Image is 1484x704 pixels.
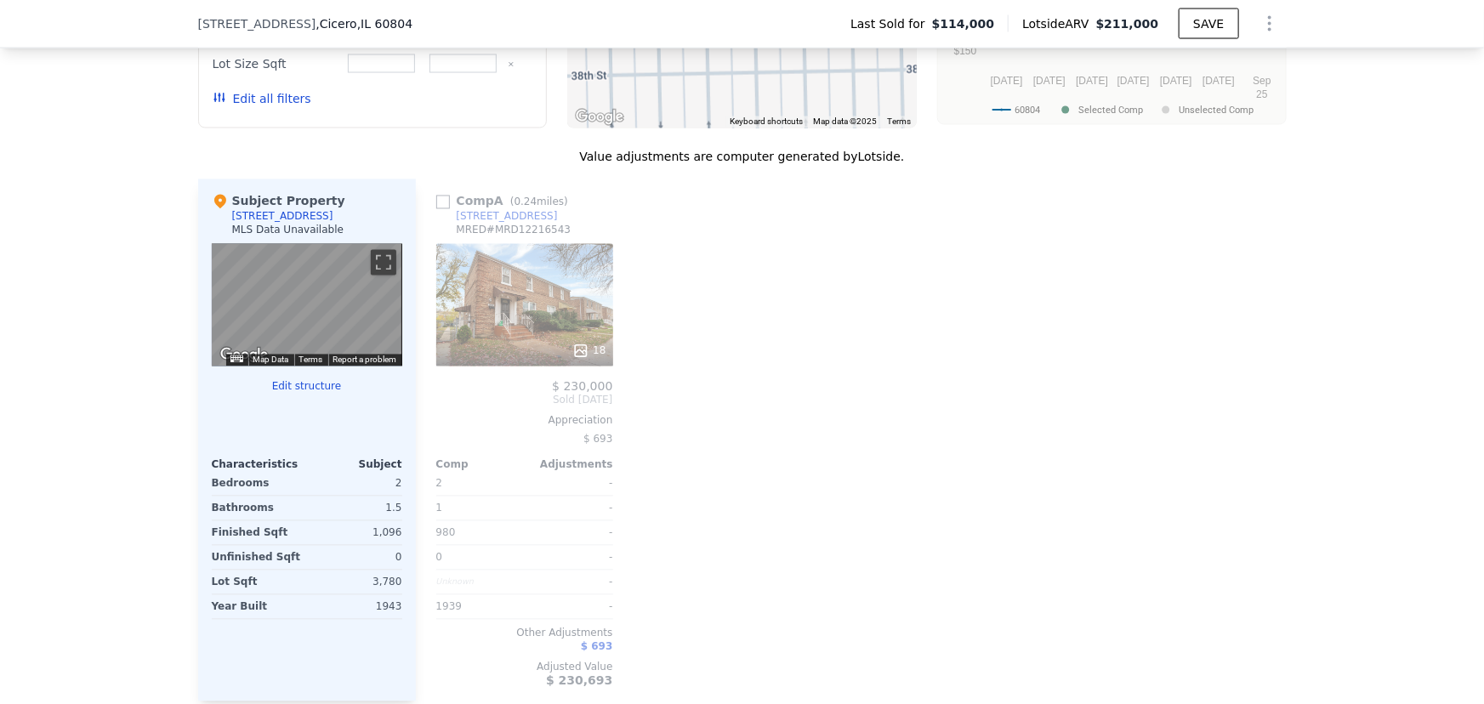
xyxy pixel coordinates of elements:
span: $ 693 [581,641,613,653]
div: Bedrooms [212,472,304,496]
a: Open this area in Google Maps (opens a new window) [571,106,628,128]
div: Subject [307,458,402,472]
div: Year Built [212,595,304,619]
div: [STREET_ADDRESS] [232,210,333,224]
button: Map Data [253,355,289,366]
div: - [528,521,613,545]
text: Unselected Comp [1179,105,1254,116]
span: $114,000 [932,15,995,32]
text: [DATE] [1160,75,1192,87]
button: Show Options [1253,7,1287,41]
div: Other Adjustments [436,627,613,640]
div: Lot Sqft [212,571,304,594]
span: , IL 60804 [357,17,412,31]
span: [STREET_ADDRESS] [198,15,316,32]
div: 0 [310,546,402,570]
div: Unfinished Sqft [212,546,304,570]
div: MRED # MRD12216543 [457,224,571,237]
a: [STREET_ADDRESS] [436,210,558,224]
text: [DATE] [1203,75,1235,87]
text: Selected Comp [1078,105,1143,116]
img: Google [216,344,272,366]
div: 18 [572,343,606,360]
div: Value adjustments are computer generated by Lotside . [198,149,1287,166]
div: Comp [436,458,525,472]
div: Subject Property [212,193,345,210]
span: 2 [436,478,443,490]
a: Open this area in Google Maps (opens a new window) [216,344,272,366]
span: , Cicero [316,15,412,32]
div: Adjustments [525,458,613,472]
img: Google [571,106,628,128]
div: Bathrooms [212,497,304,520]
div: 1,096 [310,521,402,545]
text: [DATE] [1076,75,1108,87]
div: Appreciation [436,414,613,428]
text: [DATE] [1033,75,1066,87]
span: Lotside ARV [1022,15,1095,32]
button: Keyboard shortcuts [230,355,242,363]
div: Characteristics [212,458,307,472]
span: ( miles) [503,196,575,208]
span: Sold [DATE] [436,394,613,407]
span: $ 693 [583,434,612,446]
a: Report a problem [333,355,397,365]
button: Toggle fullscreen view [371,250,396,275]
span: $211,000 [1096,17,1159,31]
div: - [528,571,613,594]
text: 60804 [1015,105,1040,116]
div: 2 [310,472,402,496]
div: - [528,472,613,496]
div: 1943 [310,595,402,619]
div: 1 [436,497,521,520]
div: Lot Size Sqft [213,52,338,76]
div: MLS Data Unavailable [232,224,344,237]
a: Terms (opens in new tab) [299,355,323,365]
div: Street View [212,244,402,366]
button: Clear [508,61,515,68]
div: Unknown [436,571,521,594]
div: Comp A [436,193,575,210]
span: Last Sold for [850,15,932,32]
text: [DATE] [1117,75,1149,87]
div: [STREET_ADDRESS] [457,210,558,224]
span: $ 230,693 [546,674,612,688]
text: Sep [1253,75,1271,87]
span: $ 230,000 [552,380,612,394]
button: Keyboard shortcuts [731,116,804,128]
div: - [528,595,613,619]
text: $150 [953,45,976,57]
text: 25 [1256,88,1268,100]
span: Map data ©2025 [814,117,878,127]
text: [DATE] [990,75,1022,87]
div: Adjusted Value [436,661,613,674]
a: Terms (opens in new tab) [888,117,912,127]
span: 0 [436,552,443,564]
div: 3,780 [310,571,402,594]
span: 0.24 [515,196,537,208]
div: Map [212,244,402,366]
div: - [528,546,613,570]
button: Edit structure [212,380,402,394]
div: 1939 [436,595,521,619]
div: Finished Sqft [212,521,304,545]
div: - [528,497,613,520]
span: 980 [436,527,456,539]
button: Edit all filters [213,91,311,108]
button: SAVE [1179,9,1238,39]
div: 1.5 [310,497,402,520]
